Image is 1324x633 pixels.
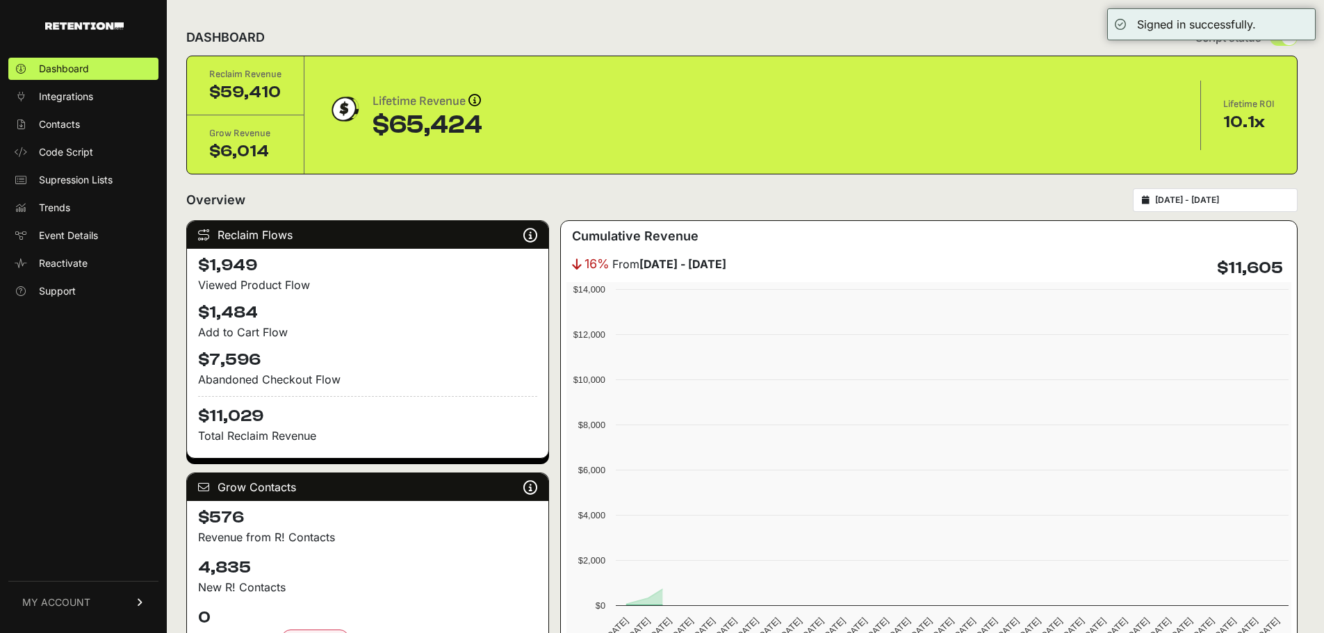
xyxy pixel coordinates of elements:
a: Reactivate [8,252,158,274]
h4: $11,029 [198,396,537,427]
h4: $1,949 [198,254,537,277]
span: Integrations [39,90,93,104]
a: Dashboard [8,58,158,80]
text: $6,000 [578,465,605,475]
span: Contacts [39,117,80,131]
span: Support [39,284,76,298]
div: $65,424 [373,111,482,139]
div: Abandoned Checkout Flow [198,371,537,388]
h2: DASHBOARD [186,28,265,47]
div: Add to Cart Flow [198,324,537,340]
span: Reactivate [39,256,88,270]
text: $2,000 [578,555,605,566]
div: 10.1x [1223,111,1275,133]
img: dollar-coin-05c43ed7efb7bc0c12610022525b4bbbb207c7efeef5aecc26f025e68dcafac9.png [327,92,361,126]
a: Trends [8,197,158,219]
span: Trends [39,201,70,215]
a: Supression Lists [8,169,158,191]
text: $4,000 [578,510,605,520]
h4: 4,835 [198,557,537,579]
div: Signed in successfully. [1137,16,1256,33]
h3: Cumulative Revenue [572,227,698,246]
a: Support [8,280,158,302]
img: Retention.com [45,22,124,30]
span: Event Details [39,229,98,242]
h4: $1,484 [198,302,537,324]
span: From [612,256,726,272]
div: Grow Contacts [187,473,548,501]
a: Event Details [8,224,158,247]
div: Lifetime ROI [1223,97,1275,111]
a: MY ACCOUNT [8,581,158,623]
p: New R! Contacts [198,579,537,595]
h4: $576 [198,507,537,529]
div: Reclaim Revenue [209,67,281,81]
text: $12,000 [573,329,605,340]
div: Lifetime Revenue [373,92,482,111]
text: $0 [596,600,605,611]
div: $6,014 [209,140,281,163]
h2: Overview [186,190,245,210]
h4: $7,596 [198,349,537,371]
text: $8,000 [578,420,605,430]
span: Code Script [39,145,93,159]
h4: $11,605 [1217,257,1283,279]
div: Viewed Product Flow [198,277,537,293]
strong: [DATE] - [DATE] [639,257,726,271]
h4: 0 [198,607,537,629]
span: 16% [585,254,610,274]
text: $10,000 [573,375,605,385]
div: $59,410 [209,81,281,104]
p: Revenue from R! Contacts [198,529,537,545]
a: Contacts [8,113,158,135]
div: Grow Revenue [209,126,281,140]
a: Integrations [8,85,158,108]
span: Supression Lists [39,173,113,187]
a: Code Script [8,141,158,163]
div: Reclaim Flows [187,221,548,249]
text: $14,000 [573,284,605,295]
span: MY ACCOUNT [22,595,90,609]
p: Total Reclaim Revenue [198,427,537,444]
span: Dashboard [39,62,89,76]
